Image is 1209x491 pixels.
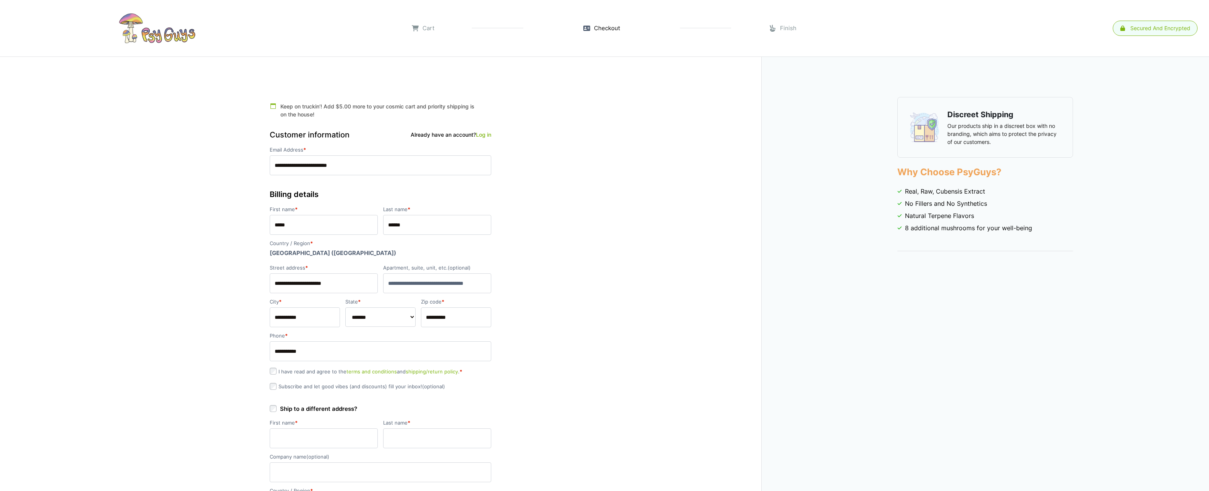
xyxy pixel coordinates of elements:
[442,299,444,305] abbr: required
[303,147,306,153] abbr: required
[905,223,1032,233] span: 8 additional mushrooms for your well-being
[345,299,416,304] label: State
[270,383,277,390] input: Subscribe and let good vibes (and discounts) fill your inbox!(optional)
[422,383,445,389] span: (optional)
[295,420,298,426] abbr: required
[270,368,462,375] label: I have read and agree to the and .
[310,240,313,246] abbr: required
[270,147,491,152] label: Email Address
[270,383,445,389] label: Subscribe and let good vibes (and discounts) fill your inbox!
[346,368,397,375] a: terms and conditions
[270,454,491,459] label: Company name
[270,249,396,257] strong: [GEOGRAPHIC_DATA] ([GEOGRAPHIC_DATA])
[270,368,277,375] input: I have read and agree to theterms and conditionsandshipping/return policy.*
[780,24,796,33] span: Finish
[1113,21,1198,36] a: Secured and encrypted
[411,131,491,139] div: Already have an account?
[270,405,277,412] input: Ship to a different address?
[408,420,410,426] abbr: required
[448,265,471,271] span: (optional)
[285,333,288,339] abbr: required
[383,420,491,425] label: Last name
[270,241,491,246] label: Country / Region
[905,199,987,208] span: No Fillers and No Synthetics
[406,368,458,375] a: shipping/return policy
[383,265,491,270] label: Apartment, suite, unit, etc.
[1130,26,1190,31] div: Secured and encrypted
[460,368,462,375] abbr: required
[947,110,1013,119] strong: Discreet Shipping
[280,405,357,412] span: Ship to a different address?
[306,454,329,460] span: (optional)
[270,265,378,270] label: Street address
[594,24,620,33] span: Checkout
[412,24,434,33] a: Cart
[305,265,308,271] abbr: required
[270,189,491,200] h3: Billing details
[270,97,491,121] div: Keep on truckin’! Add $5.00 more to your cosmic cart and priority shipping is on the house!
[905,187,985,196] span: Real, Raw, Cubensis Extract
[905,211,974,220] span: Natural Terpene Flavors
[383,207,491,212] label: Last name
[270,420,378,425] label: First name
[270,207,378,212] label: First name
[358,299,361,305] abbr: required
[897,166,1002,178] strong: Why Choose PsyGuys?
[270,129,491,141] h3: Customer information
[270,333,491,338] label: Phone
[421,299,491,304] label: Zip code
[270,299,340,304] label: City
[476,131,491,138] a: Log in
[947,122,1061,146] p: Our products ship in a discreet box with no branding, which aims to protect the privacy of our cu...
[295,206,298,212] abbr: required
[279,299,282,305] abbr: required
[408,206,410,212] abbr: required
